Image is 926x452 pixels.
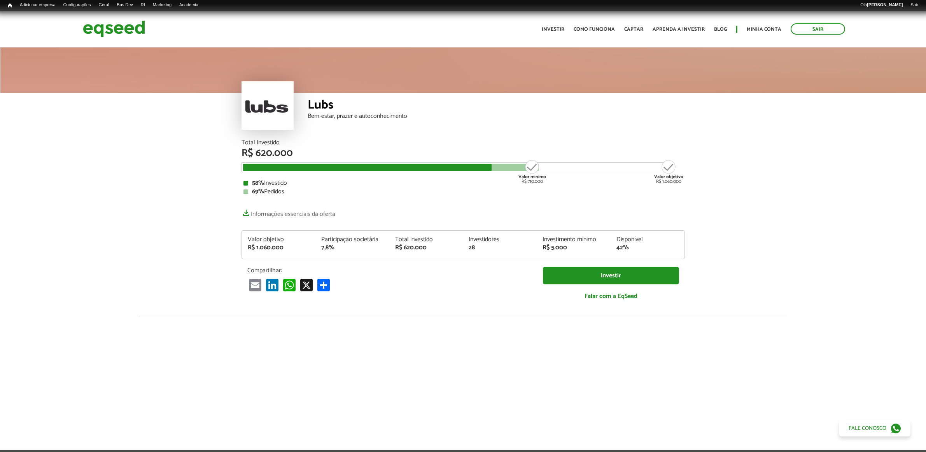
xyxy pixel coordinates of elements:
a: Captar [624,27,643,32]
a: Marketing [149,2,175,8]
div: R$ 710.000 [518,159,547,184]
a: Bus Dev [113,2,137,8]
div: 42% [616,245,679,251]
a: Minha conta [747,27,781,32]
div: R$ 5.000 [543,245,605,251]
div: R$ 1.060.000 [248,245,310,251]
a: Academia [175,2,202,8]
div: R$ 620.000 [242,148,685,158]
div: 7,8% [321,245,383,251]
div: Total investido [395,237,457,243]
div: R$ 620.000 [395,245,457,251]
div: Lubs [308,99,685,113]
a: Aprenda a investir [653,27,705,32]
a: WhatsApp [282,278,297,291]
a: Início [4,2,16,9]
div: Valor objetivo [248,237,310,243]
div: Bem-estar, prazer e autoconhecimento [308,113,685,119]
a: Como funciona [574,27,615,32]
a: Sair [791,23,845,35]
a: LinkedIn [264,278,280,291]
strong: [PERSON_NAME] [867,2,903,7]
a: Adicionar empresa [16,2,60,8]
div: Total Investido [242,140,685,146]
img: EqSeed [83,19,145,39]
a: Sair [907,2,922,8]
strong: Valor objetivo [654,173,683,180]
div: R$ 1.060.000 [654,159,683,184]
strong: 69% [252,186,264,197]
div: 28 [469,245,531,251]
a: Informações essenciais da oferta [242,207,335,217]
div: Participação societária [321,237,383,243]
div: Investidores [469,237,531,243]
a: Olá[PERSON_NAME] [856,2,907,8]
a: RI [137,2,149,8]
a: Configurações [60,2,95,8]
a: Blog [714,27,727,32]
a: Share [316,278,331,291]
div: Pedidos [243,189,683,195]
a: Investir [543,267,679,284]
span: Início [8,3,12,8]
a: X [299,278,314,291]
a: Fale conosco [839,420,910,436]
a: Investir [542,27,564,32]
div: Disponível [616,237,679,243]
strong: Valor mínimo [518,173,546,180]
a: Falar com a EqSeed [543,288,679,304]
strong: 58% [252,178,264,188]
a: Email [247,278,263,291]
div: Investimento mínimo [543,237,605,243]
div: Investido [243,180,683,186]
p: Compartilhar: [247,267,531,274]
a: Geral [95,2,113,8]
